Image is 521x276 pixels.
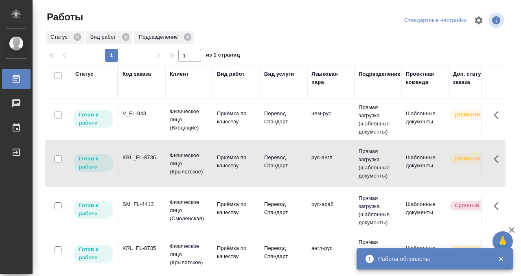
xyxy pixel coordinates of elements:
p: Физическое лицо (Крылатское) [170,151,209,176]
div: Код заказа [123,70,151,78]
p: Подразделение [139,33,181,41]
div: Клиент [170,70,188,78]
p: Приёмка по качеству [217,153,256,170]
button: Здесь прячутся важные кнопки [489,149,508,169]
span: Настроить таблицу [469,11,488,30]
p: Перевод Стандарт [264,153,303,170]
div: Подразделение [359,70,401,78]
p: Готов к работе [79,202,108,218]
td: англ-рус [307,240,355,269]
td: Шаблонные документы [402,105,449,134]
p: [DEMOGRAPHIC_DATA] [455,111,495,119]
button: Здесь прячутся важные кнопки [489,105,508,125]
button: Закрыть [493,255,509,263]
p: Физическое лицо (Входящие) [170,107,209,132]
td: рус-араб [307,196,355,225]
p: Вид работ [90,33,119,41]
div: Статус [75,70,94,78]
div: split button [402,14,469,27]
div: SM_FL-4413 [123,200,162,208]
p: Готов к работе [79,245,108,262]
div: Проектная команда [406,70,445,86]
div: KRL_FL-8736 [123,153,162,162]
p: [DEMOGRAPHIC_DATA] [455,245,495,254]
p: Готов к работе [79,155,108,171]
div: Исполнитель может приступить к работе [73,153,114,173]
div: Вид услуги [264,70,294,78]
p: Приёмка по качеству [217,110,256,126]
div: Вид работ [217,70,245,78]
div: V_FL-943 [123,110,162,118]
p: Готов к работе [79,111,108,127]
td: Шаблонные документы [402,149,449,178]
p: Физическое лицо (Смоленская) [170,198,209,223]
span: Работы [45,11,83,24]
p: Срочный [455,202,479,210]
p: Приёмка по качеству [217,244,256,261]
p: Перевод Стандарт [264,110,303,126]
p: Перевод Стандарт [264,200,303,217]
button: 🙏 [493,231,513,252]
td: Прямая загрузка (шаблонные документы) [355,143,402,184]
div: Вид работ [85,31,132,44]
div: Языковая пара [311,70,350,86]
div: KRL_FL-8735 [123,244,162,252]
span: Посмотреть информацию [488,13,506,28]
button: Здесь прячутся важные кнопки [489,196,508,216]
span: из 1 страниц [206,50,240,62]
div: Исполнитель может приступить к работе [73,110,114,129]
div: Исполнитель может приступить к работе [73,244,114,263]
p: Перевод Стандарт [264,244,303,261]
p: [DEMOGRAPHIC_DATA] [455,155,495,163]
div: Работы обновлены [378,255,486,263]
div: Статус [46,31,84,44]
td: Прямая загрузка (шаблонные документы) [355,234,402,275]
span: 🙏 [496,233,510,250]
p: Статус [50,33,70,41]
div: Доп. статус заказа [453,70,496,86]
td: Прямая загрузка (шаблонные документы) [355,190,402,231]
p: Физическое лицо (Крылатское) [170,242,209,267]
div: Исполнитель может приступить к работе [73,200,114,219]
td: рус-англ [307,149,355,178]
td: Прямая загрузка (шаблонные документы) [355,99,402,140]
td: Шаблонные документы [402,196,449,225]
div: Подразделение [134,31,194,44]
p: Приёмка по качеству [217,200,256,217]
td: нем-рус [307,105,355,134]
td: Шаблонные документы [402,240,449,269]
